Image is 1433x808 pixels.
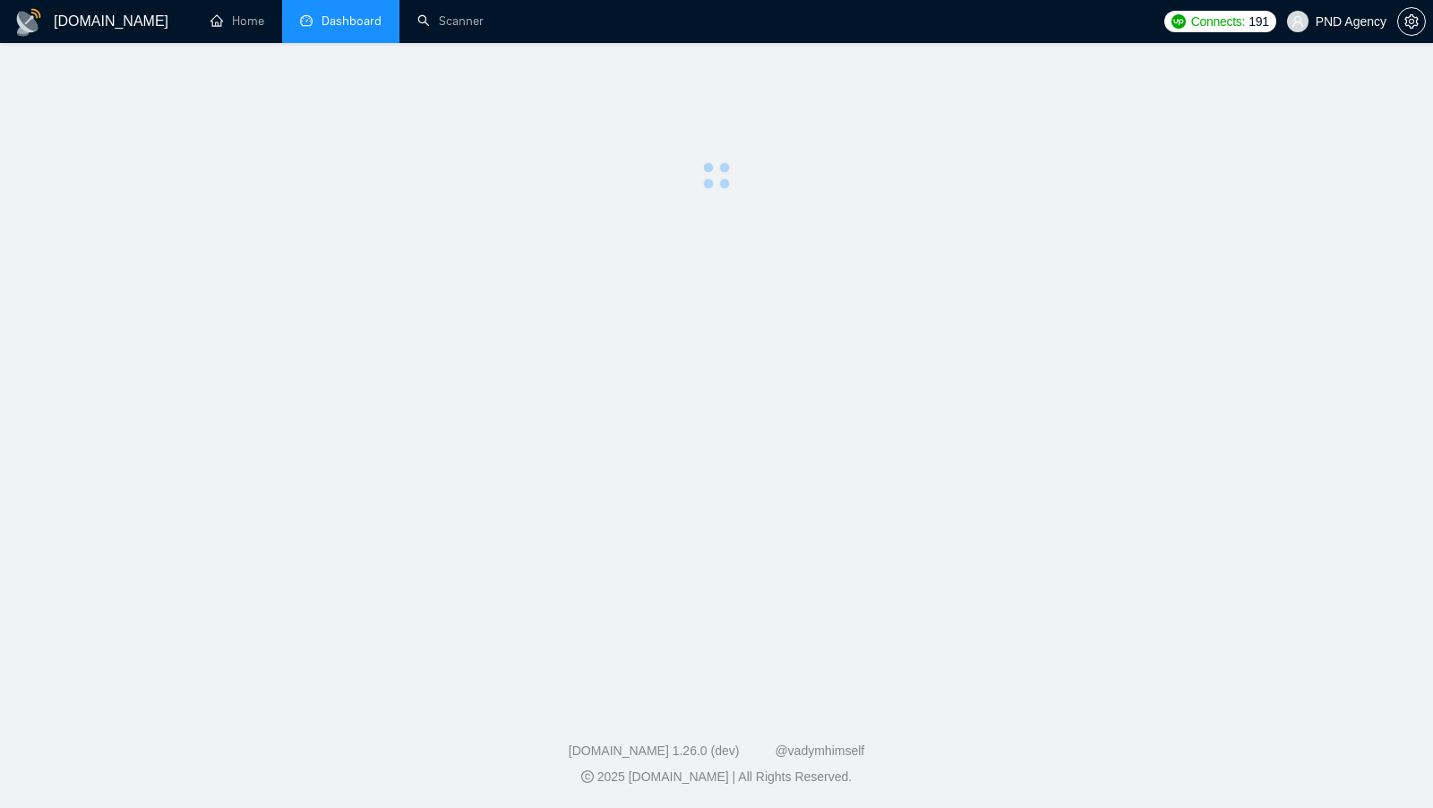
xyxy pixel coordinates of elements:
a: homeHome [210,13,264,29]
div: 2025 [DOMAIN_NAME] | All Rights Reserved. [14,768,1419,787]
a: setting [1397,14,1426,29]
a: [DOMAIN_NAME] 1.26.0 (dev) [569,744,740,758]
img: upwork-logo.png [1171,14,1186,29]
span: Dashboard [322,13,382,29]
span: 191 [1249,12,1268,31]
span: setting [1398,14,1425,29]
a: searchScanner [417,13,484,29]
span: Connects: [1191,12,1245,31]
span: copyright [581,770,594,783]
span: user [1291,15,1304,28]
span: dashboard [300,14,313,27]
button: setting [1397,7,1426,36]
a: @vadymhimself [775,744,864,758]
img: logo [14,8,43,37]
